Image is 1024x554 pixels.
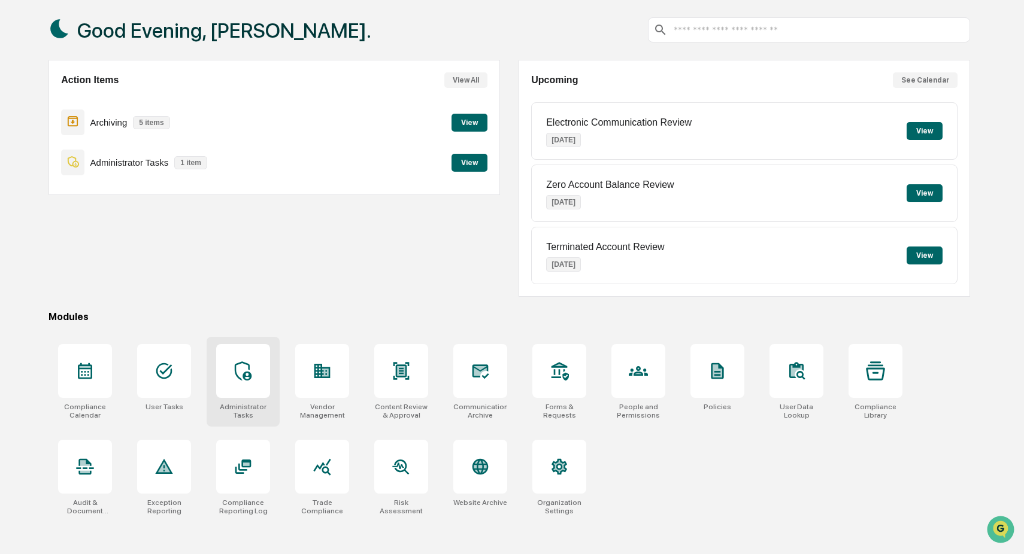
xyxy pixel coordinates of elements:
[49,311,970,322] div: Modules
[546,257,581,272] p: [DATE]
[41,92,196,104] div: Start new chat
[216,403,270,419] div: Administrator Tasks
[24,173,75,185] span: Data Lookup
[546,242,664,252] p: Terminated Account Review
[204,95,218,109] button: Start new chat
[907,246,943,264] button: View
[453,498,507,507] div: Website Archive
[849,403,902,419] div: Compliance Library
[7,169,80,190] a: 🔎Data Lookup
[453,403,507,419] div: Communications Archive
[295,403,349,419] div: Vendor Management
[61,75,119,86] h2: Action Items
[12,175,22,184] div: 🔎
[452,114,487,132] button: View
[87,152,96,162] div: 🗄️
[137,498,191,515] div: Exception Reporting
[216,498,270,515] div: Compliance Reporting Log
[452,154,487,172] button: View
[12,92,34,113] img: 1746055101610-c473b297-6a78-478c-a979-82029cc54cd1
[611,403,665,419] div: People and Permissions
[893,72,958,88] button: See Calendar
[7,146,82,168] a: 🖐️Preclearance
[90,157,169,168] p: Administrator Tasks
[24,151,77,163] span: Preclearance
[532,403,586,419] div: Forms & Requests
[133,116,169,129] p: 5 items
[295,498,349,515] div: Trade Compliance
[546,195,581,209] p: [DATE]
[452,116,487,127] a: View
[84,202,145,212] a: Powered byPylon
[546,179,674,190] p: Zero Account Balance Review
[531,75,578,86] h2: Upcoming
[452,156,487,168] a: View
[77,19,371,42] h1: Good Evening, [PERSON_NAME].
[532,498,586,515] div: Organization Settings
[58,498,112,515] div: Audit & Document Logs
[174,156,207,169] p: 1 item
[704,403,731,411] div: Policies
[986,515,1018,547] iframe: Open customer support
[82,146,153,168] a: 🗄️Attestations
[374,403,428,419] div: Content Review & Approval
[907,122,943,140] button: View
[769,403,823,419] div: User Data Lookup
[99,151,149,163] span: Attestations
[41,104,152,113] div: We're available if you need us!
[374,498,428,515] div: Risk Assessment
[546,117,692,128] p: Electronic Communication Review
[146,403,183,411] div: User Tasks
[444,72,487,88] button: View All
[546,133,581,147] p: [DATE]
[12,25,218,44] p: How can we help?
[119,203,145,212] span: Pylon
[90,117,128,127] p: Archiving
[58,403,112,419] div: Compliance Calendar
[12,152,22,162] div: 🖐️
[907,184,943,202] button: View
